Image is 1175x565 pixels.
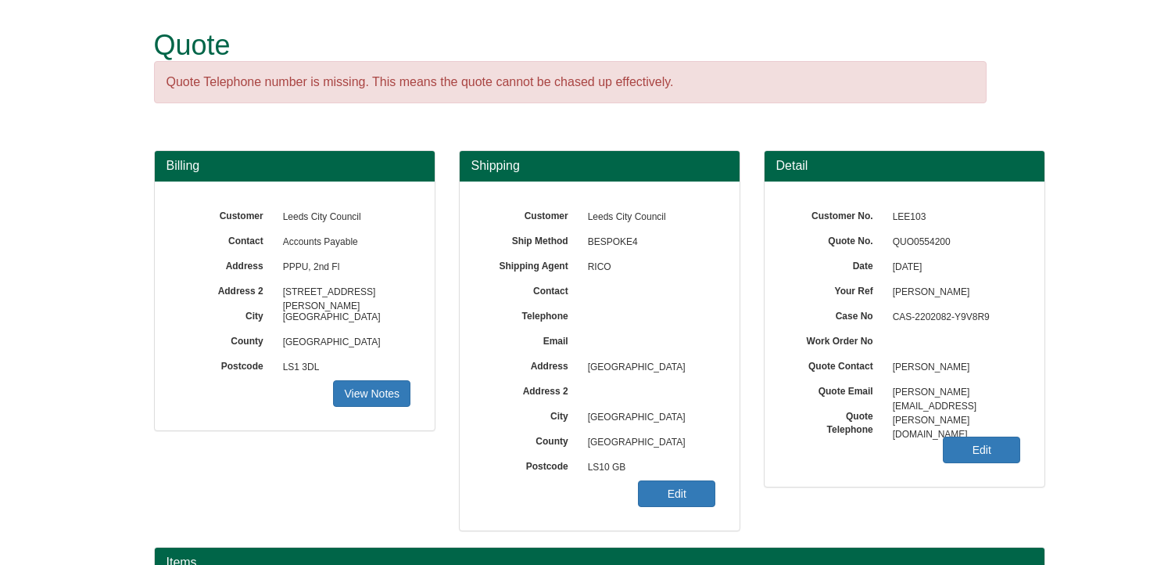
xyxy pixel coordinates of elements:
span: Leeds City Council [275,205,411,230]
span: PPPU, 2nd Fl [275,255,411,280]
h3: Billing [167,159,423,173]
span: CAS-2202082-Y9V8R9 [885,305,1021,330]
span: [PERSON_NAME] [885,280,1021,305]
span: [PERSON_NAME][EMAIL_ADDRESS][PERSON_NAME][DOMAIN_NAME] [885,380,1021,405]
label: City [483,405,580,423]
span: [GEOGRAPHIC_DATA] [275,330,411,355]
span: [GEOGRAPHIC_DATA] [580,355,716,380]
label: Your Ref [788,280,885,298]
span: [GEOGRAPHIC_DATA] [580,430,716,455]
label: Quote Contact [788,355,885,373]
label: Ship Method [483,230,580,248]
span: [DATE] [885,255,1021,280]
label: County [178,330,275,348]
label: Customer [483,205,580,223]
label: Address [178,255,275,273]
label: Case No [788,305,885,323]
span: [GEOGRAPHIC_DATA] [580,405,716,430]
label: Shipping Agent [483,255,580,273]
a: View Notes [333,380,410,407]
a: Edit [638,480,715,507]
span: LEE103 [885,205,1021,230]
h3: Shipping [471,159,728,173]
label: Work Order No [788,330,885,348]
h3: Detail [776,159,1033,173]
label: Customer [178,205,275,223]
label: Quote Email [788,380,885,398]
label: Quote Telephone [788,405,885,437]
label: Quote No. [788,230,885,248]
label: Postcode [178,355,275,373]
span: Leeds City Council [580,205,716,230]
label: Address 2 [483,380,580,398]
label: Address [483,355,580,373]
span: [GEOGRAPHIC_DATA] [275,305,411,330]
h1: Quote [154,30,987,61]
span: [STREET_ADDRESS][PERSON_NAME] [275,280,411,305]
span: LS10 GB [580,455,716,480]
span: QUO0554200 [885,230,1021,255]
label: Telephone [483,305,580,323]
span: [PERSON_NAME] [885,355,1021,380]
span: LS1 3DL [275,355,411,380]
label: Address 2 [178,280,275,298]
label: City [178,305,275,323]
span: BESPOKE4 [580,230,716,255]
label: Email [483,330,580,348]
div: Quote Telephone number is missing. This means the quote cannot be chased up effectively. [154,61,987,104]
label: County [483,430,580,448]
a: Edit [943,437,1020,463]
label: Contact [483,280,580,298]
label: Postcode [483,455,580,473]
span: Accounts Payable [275,230,411,255]
label: Customer No. [788,205,885,223]
span: RICO [580,255,716,280]
label: Contact [178,230,275,248]
label: Date [788,255,885,273]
